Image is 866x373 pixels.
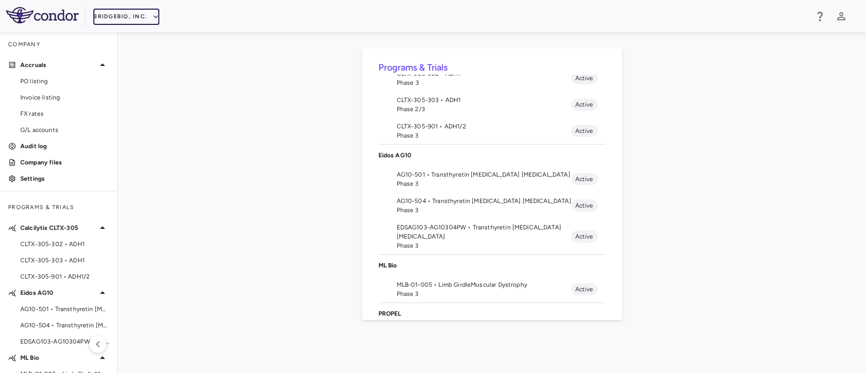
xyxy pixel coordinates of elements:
span: Invoice listing [20,93,109,102]
span: CLTX-305-901 • ADH1/2 [20,272,109,281]
span: AG10-501 • Transthyretin [MEDICAL_DATA] [MEDICAL_DATA] [20,304,109,314]
span: CLTX-305-303 • ADH1 [20,256,109,265]
li: EDSAG103-AG10304PW • Transthyretin [MEDICAL_DATA] [MEDICAL_DATA]Phase 3Active [378,219,606,254]
span: Active [571,232,598,241]
span: EDSAG103-AG10304PW • Transthyretin [MEDICAL_DATA] [MEDICAL_DATA] [20,337,109,346]
span: Phase 3 [397,206,571,215]
span: Phase 3 [397,289,571,298]
span: Phase 2/3 [397,105,571,114]
span: AG10-501 • Transthyretin [MEDICAL_DATA] [MEDICAL_DATA] [397,170,571,179]
span: Active [571,285,598,294]
p: Accruals [20,60,96,70]
span: Active [571,100,598,109]
p: ML Bio [20,353,96,362]
span: MLB-01-005 • Limb GirdleMuscular Dystrophy [397,280,571,289]
p: ML Bio [378,261,606,270]
span: Phase 3 [397,131,571,140]
li: CLTX-305-901 • ADH1/2Phase 3Active [378,118,606,144]
span: CLTX-305-302 • ADH1 [20,240,109,249]
p: Settings [20,174,109,183]
h6: Programs & Trials [378,61,606,75]
div: PROPEL [378,303,606,324]
span: Active [571,175,598,184]
span: Phase 3 [397,179,571,188]
li: MLB-01-005 • Limb GirdleMuscular DystrophyPhase 3Active [378,276,606,302]
span: Phase 3 [397,78,571,87]
span: AG10-504 • Transthyretin [MEDICAL_DATA] [MEDICAL_DATA] [397,196,571,206]
span: Active [571,201,598,210]
p: Company files [20,158,109,167]
span: Active [571,126,598,135]
li: AG10-501 • Transthyretin [MEDICAL_DATA] [MEDICAL_DATA]Phase 3Active [378,166,606,192]
span: Active [571,74,598,83]
span: PO listing [20,77,109,86]
span: G/L accounts [20,125,109,134]
img: logo-full-SnFGN8VE.png [6,7,79,23]
p: Eidos AG10 [20,288,96,297]
li: CLTX-305-303 • ADH1Phase 2/3Active [378,91,606,118]
div: ML Bio [378,255,606,276]
p: Audit log [20,142,109,151]
div: Eidos AG10 [378,145,606,166]
p: Eidos AG10 [378,151,606,160]
span: FX rates [20,109,109,118]
li: CLTX-305-302 • ADH1Phase 3Active [378,65,606,91]
li: AG10-504 • Transthyretin [MEDICAL_DATA] [MEDICAL_DATA]Phase 3Active [378,192,606,219]
span: Phase 3 [397,241,571,250]
p: PROPEL [378,309,606,318]
span: EDSAG103-AG10304PW • Transthyretin [MEDICAL_DATA] [MEDICAL_DATA] [397,223,571,241]
span: CLTX-305-303 • ADH1 [397,95,571,105]
button: BridgeBio, Inc. [93,9,159,25]
p: Calcilytix CLTX-305 [20,223,96,232]
span: AG10-504 • Transthyretin [MEDICAL_DATA] [MEDICAL_DATA] [20,321,109,330]
span: CLTX-305-901 • ADH1/2 [397,122,571,131]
